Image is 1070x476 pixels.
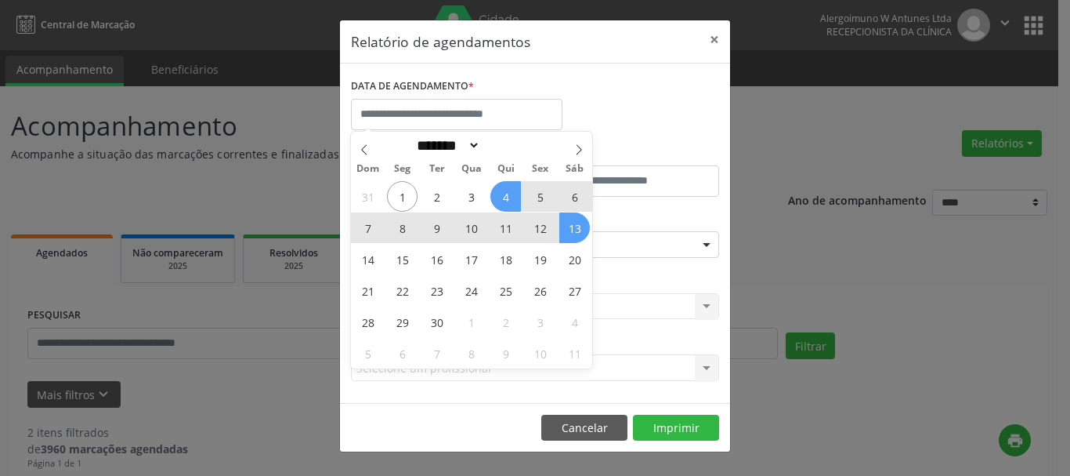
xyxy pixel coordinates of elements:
span: Outubro 11, 2025 [559,338,590,369]
button: Imprimir [633,415,719,441]
button: Close [699,20,730,59]
button: Cancelar [541,415,627,441]
span: Outubro 9, 2025 [490,338,521,369]
span: Setembro 1, 2025 [387,181,418,212]
span: Qui [489,164,523,174]
span: Setembro 21, 2025 [352,275,383,306]
span: Outubro 7, 2025 [421,338,452,369]
span: Setembro 6, 2025 [559,181,590,212]
label: ATÉ [539,141,719,165]
span: Setembro 8, 2025 [387,213,418,243]
span: Setembro 9, 2025 [421,213,452,243]
span: Setembro 16, 2025 [421,244,452,274]
span: Outubro 1, 2025 [456,307,486,337]
span: Setembro 10, 2025 [456,213,486,243]
span: Setembro 22, 2025 [387,275,418,306]
span: Setembro 18, 2025 [490,244,521,274]
span: Setembro 23, 2025 [421,275,452,306]
span: Seg [385,164,420,174]
h5: Relatório de agendamentos [351,31,530,52]
span: Setembro 24, 2025 [456,275,486,306]
span: Setembro 7, 2025 [352,213,383,243]
span: Setembro 5, 2025 [525,181,555,212]
span: Outubro 4, 2025 [559,307,590,337]
label: DATA DE AGENDAMENTO [351,74,474,99]
span: Setembro 25, 2025 [490,275,521,306]
span: Setembro 29, 2025 [387,307,418,337]
span: Setembro 14, 2025 [352,244,383,274]
span: Setembro 3, 2025 [456,181,486,212]
span: Setembro 27, 2025 [559,275,590,306]
span: Setembro 4, 2025 [490,181,521,212]
input: Year [480,137,532,154]
span: Outubro 5, 2025 [352,338,383,369]
span: Setembro 12, 2025 [525,213,555,243]
span: Ter [420,164,454,174]
span: Setembro 28, 2025 [352,307,383,337]
span: Setembro 20, 2025 [559,244,590,274]
span: Outubro 6, 2025 [387,338,418,369]
span: Agosto 31, 2025 [352,181,383,212]
span: Outubro 3, 2025 [525,307,555,337]
span: Sáb [558,164,592,174]
span: Setembro 11, 2025 [490,213,521,243]
span: Setembro 15, 2025 [387,244,418,274]
span: Qua [454,164,489,174]
span: Outubro 2, 2025 [490,307,521,337]
span: Setembro 26, 2025 [525,275,555,306]
span: Sex [523,164,558,174]
span: Setembro 30, 2025 [421,307,452,337]
span: Outubro 10, 2025 [525,338,555,369]
span: Setembro 19, 2025 [525,244,555,274]
select: Month [411,137,480,154]
span: Outubro 8, 2025 [456,338,486,369]
span: Setembro 17, 2025 [456,244,486,274]
span: Setembro 13, 2025 [559,213,590,243]
span: Dom [351,164,385,174]
span: Setembro 2, 2025 [421,181,452,212]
